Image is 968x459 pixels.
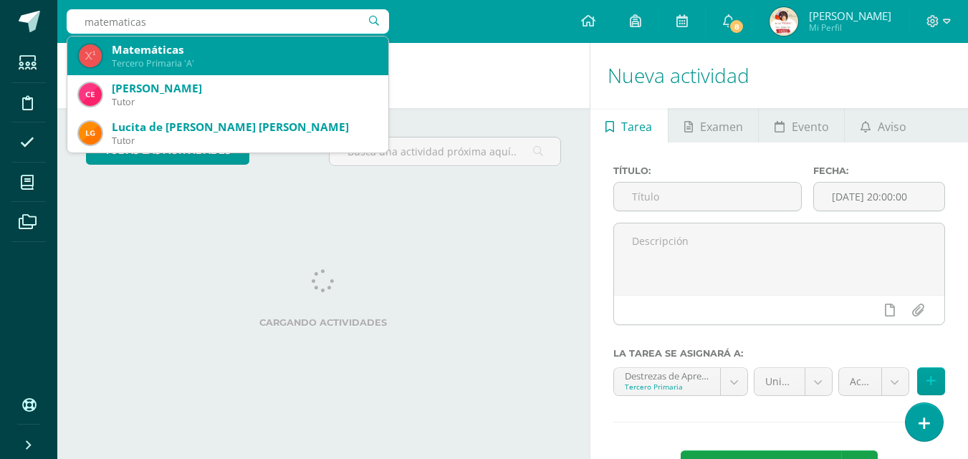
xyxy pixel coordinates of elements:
span: Evento [792,110,829,144]
div: Tutor [112,135,377,147]
div: Matemáticas [112,42,377,57]
span: Tarea [621,110,652,144]
div: Lucita de [PERSON_NAME] [PERSON_NAME] [112,120,377,135]
img: a95809d2c4da7eddda1289f0a3845ecb.png [79,83,102,106]
a: Destrezas de Aprendizaje 'A'Tercero Primaria [614,368,747,395]
input: Fecha de entrega [814,183,944,211]
label: La tarea se asignará a: [613,348,945,359]
div: Tercero Primaria 'A' [112,57,377,69]
span: Mi Perfil [809,21,891,34]
div: Tercero Primaria [625,382,709,392]
h1: Nueva actividad [608,43,951,108]
a: Aviso [845,108,921,142]
input: Busca una actividad próxima aquí... [330,137,560,165]
a: Examen [669,108,758,142]
div: [PERSON_NAME] [112,81,377,96]
span: 8 [729,19,744,34]
input: Título [614,183,802,211]
a: Actitudinal (10.0%) [839,368,909,395]
span: Examen [700,110,743,144]
a: Unidad 4 [754,368,832,395]
span: [PERSON_NAME] [809,9,891,23]
label: Fecha: [813,165,945,176]
div: Tutor [112,96,377,108]
span: Actitudinal (10.0%) [850,368,871,395]
span: Unidad 4 [765,368,794,395]
span: Aviso [878,110,906,144]
img: fe48c07f5931e8bc684b7682f60a20ed.png [79,122,102,145]
label: Cargando actividades [86,317,561,328]
div: Destrezas de Aprendizaje 'A' [625,368,709,382]
a: Evento [759,108,844,142]
input: Busca un usuario... [67,9,389,34]
img: 5414aac5e68c0dedcba2b973b42d5870.png [770,7,798,36]
a: Tarea [590,108,668,142]
label: Título: [613,165,802,176]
